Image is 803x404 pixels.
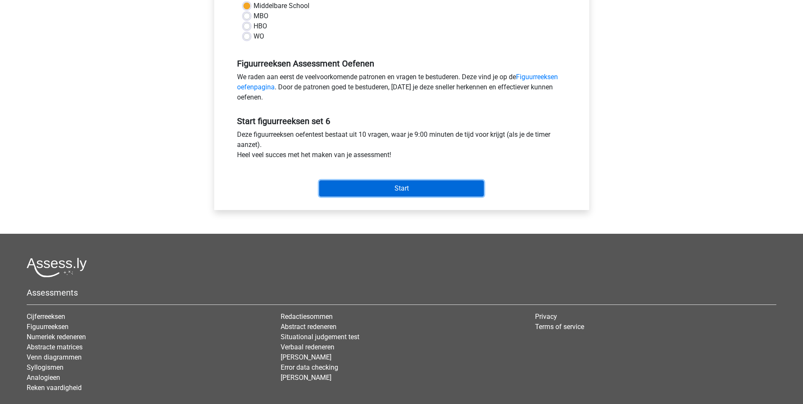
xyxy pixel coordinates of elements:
a: Abstracte matrices [27,343,83,351]
img: Assessly logo [27,257,87,277]
a: [PERSON_NAME] [281,374,331,382]
a: Analogieen [27,374,60,382]
a: Terms of service [535,323,584,331]
label: Middelbare School [254,1,309,11]
label: HBO [254,21,267,31]
a: Reken vaardigheid [27,384,82,392]
h5: Start figuurreeksen set 6 [237,116,566,126]
a: Abstract redeneren [281,323,337,331]
a: Numeriek redeneren [27,333,86,341]
a: Venn diagrammen [27,353,82,361]
a: [PERSON_NAME] [281,353,331,361]
label: WO [254,31,264,42]
a: Figuurreeksen [27,323,69,331]
a: Cijferreeksen [27,313,65,321]
a: Redactiesommen [281,313,333,321]
h5: Figuurreeksen Assessment Oefenen [237,58,566,69]
a: Verbaal redeneren [281,343,334,351]
div: Deze figuurreeksen oefentest bestaat uit 10 vragen, waar je 9:00 minuten de tijd voor krijgt (als... [231,130,573,163]
div: We raden aan eerst de veelvoorkomende patronen en vragen te bestuderen. Deze vind je op de . Door... [231,72,573,106]
a: Syllogismen [27,363,63,371]
h5: Assessments [27,288,776,298]
a: Error data checking [281,363,338,371]
input: Start [319,180,484,196]
a: Privacy [535,313,557,321]
a: Situational judgement test [281,333,359,341]
label: MBO [254,11,268,21]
